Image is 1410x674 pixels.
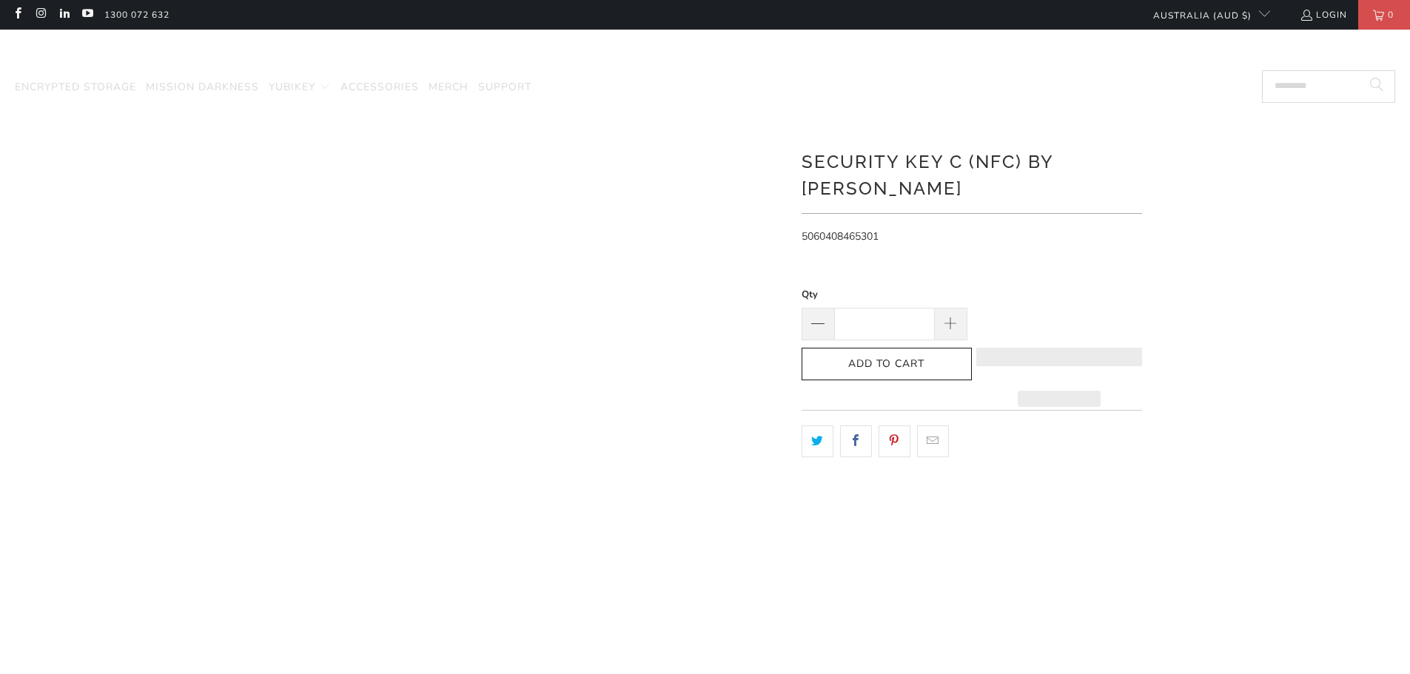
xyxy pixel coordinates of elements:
[802,286,967,303] label: Qty
[429,70,469,105] a: Merch
[15,80,136,94] span: Encrypted Storage
[34,9,47,21] a: Trust Panda Australia on Instagram
[15,70,136,105] a: Encrypted Storage
[81,9,93,21] a: Trust Panda Australia on YouTube
[917,425,949,456] a: Email this to a friend
[478,80,531,94] span: Support
[802,348,972,381] button: Add to Cart
[629,37,781,67] img: Trust Panda Australia
[269,70,331,105] summary: YubiKey
[1300,7,1347,23] a: Login
[817,358,956,371] span: Add to Cart
[802,425,833,456] a: Share this on Twitter
[11,9,24,21] a: Trust Panda Australia on Facebook
[146,70,259,105] a: Mission Darkness
[15,70,531,105] nav: Translation missing: en.navigation.header.main_nav
[429,80,469,94] span: Merch
[840,425,872,456] a: Share this on Facebook
[269,80,315,94] span: YubiKey
[1262,70,1395,103] input: Search...
[58,9,70,21] a: Trust Panda Australia on LinkedIn
[879,425,910,456] a: Share this on Pinterest
[104,7,169,23] a: 1300 072 632
[340,70,419,105] a: Accessories
[340,80,419,94] span: Accessories
[146,80,259,94] span: Mission Darkness
[1358,70,1395,103] button: Search
[478,70,531,105] a: Support
[802,229,879,243] span: 5060408465301
[802,146,1142,202] h1: Security Key C (NFC) by [PERSON_NAME]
